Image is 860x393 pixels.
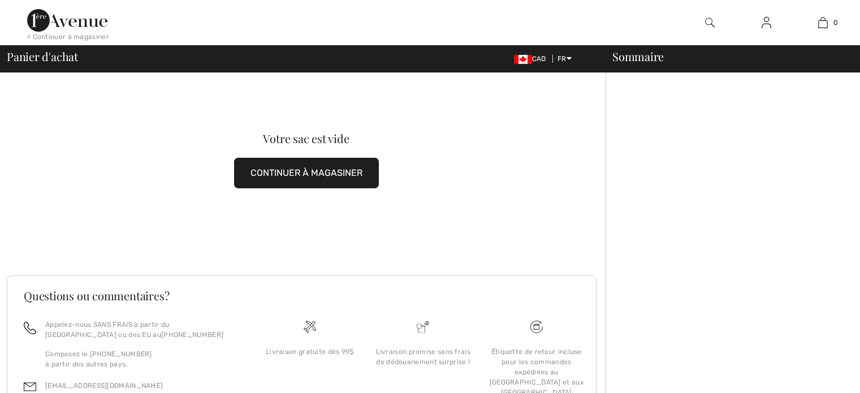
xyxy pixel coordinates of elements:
div: Livraison gratuite dès 99$ [262,347,357,357]
img: Livraison gratuite dès 99$ [304,321,316,333]
img: Mes infos [762,16,771,29]
h3: Questions ou commentaires? [24,290,580,301]
div: Sommaire [599,51,853,62]
img: Canadian Dollar [514,55,532,64]
span: 0 [833,18,838,28]
img: call [24,322,36,334]
div: < Continuer à magasiner [27,32,109,42]
span: FR [558,55,572,63]
a: [EMAIL_ADDRESS][DOMAIN_NAME] [45,382,163,390]
div: Livraison promise sans frais de dédouanement surprise ! [375,347,470,367]
button: CONTINUER À MAGASINER [234,158,379,188]
img: Livraison gratuite dès 99$ [530,321,543,333]
span: CAD [514,55,551,63]
img: Livraison promise sans frais de dédouanement surprise&nbsp;! [417,321,429,333]
div: Votre sac est vide [37,133,576,144]
a: [PHONE_NUMBER] [161,331,223,339]
img: recherche [705,16,715,29]
p: Composez le [PHONE_NUMBER] à partir des autres pays. [45,349,240,369]
p: Appelez-nous SANS FRAIS à partir du [GEOGRAPHIC_DATA] ou des EU au [45,319,240,340]
img: email [24,381,36,393]
span: Panier d'achat [7,51,78,62]
a: Se connecter [753,16,780,30]
img: 1ère Avenue [27,9,107,32]
a: 0 [795,16,850,29]
img: Mon panier [818,16,828,29]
